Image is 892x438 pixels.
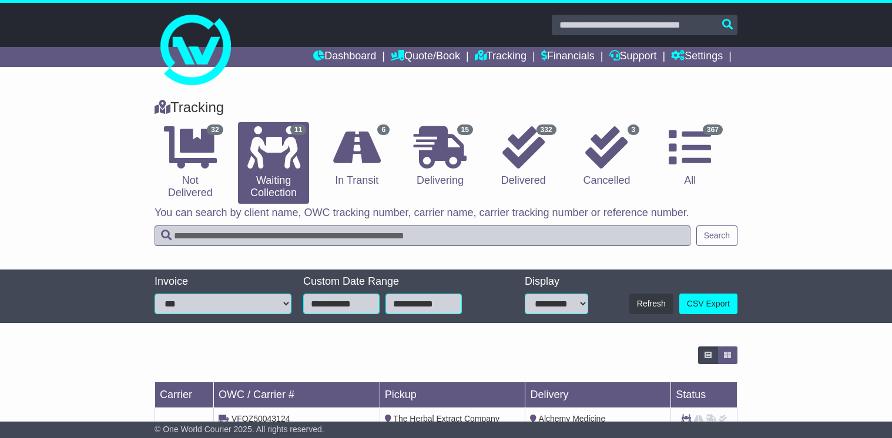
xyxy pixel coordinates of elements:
td: Delivery [525,382,671,408]
a: 6 In Transit [321,122,393,191]
a: CSV Export [679,294,737,314]
div: Tracking [149,99,743,116]
a: 15 Delivering [404,122,476,191]
a: 332 Delivered [488,122,559,191]
a: Financials [541,47,595,67]
button: Refresh [629,294,673,314]
span: Alchemy Medicine [539,414,606,423]
span: 3 [628,124,640,135]
a: Quote/Book [391,47,460,67]
span: © One World Courier 2025. All rights reserved. [155,424,324,434]
button: Search [696,225,737,246]
span: 32 [207,124,223,135]
a: Support [609,47,657,67]
span: 367 [703,124,723,135]
td: Carrier [155,382,214,408]
a: 367 All [654,122,726,191]
a: Settings [671,47,723,67]
a: Dashboard [313,47,376,67]
td: Pickup [380,382,525,408]
span: 11 [290,124,306,135]
span: 15 [457,124,473,135]
span: 6 [377,124,390,135]
p: You can search by client name, OWC tracking number, carrier name, carrier tracking number or refe... [155,207,737,220]
div: Invoice [155,275,291,288]
span: VFQZ50043124 [232,414,290,423]
div: Display [525,275,588,288]
a: 32 Not Delivered [155,122,226,204]
a: 11 Waiting Collection [238,122,310,204]
span: The Herbal Extract Company [393,414,499,423]
a: 3 Cancelled [571,122,643,191]
a: Tracking [475,47,527,67]
div: Custom Date Range [303,275,489,288]
td: Status [671,382,737,408]
td: OWC / Carrier # [214,382,380,408]
span: 332 [536,124,556,135]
